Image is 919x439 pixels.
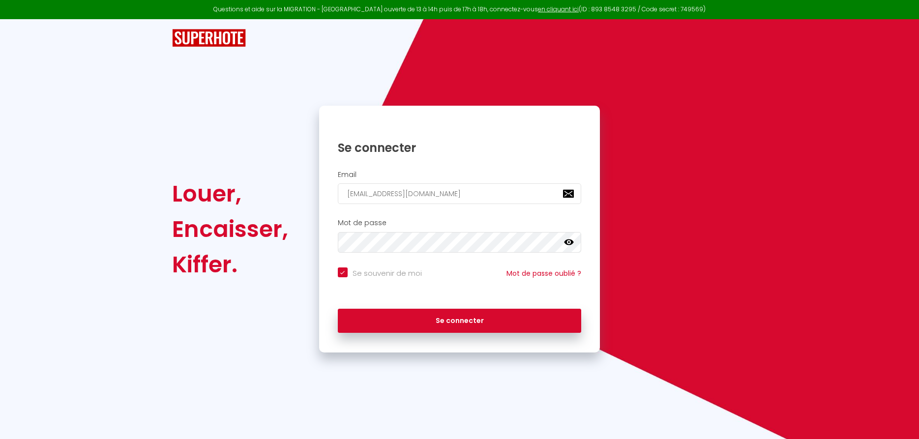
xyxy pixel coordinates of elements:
a: en cliquant ici [538,5,579,13]
div: Kiffer. [172,247,288,282]
h2: Mot de passe [338,219,582,227]
button: Se connecter [338,309,582,333]
div: Encaisser, [172,211,288,247]
input: Ton Email [338,183,582,204]
a: Mot de passe oublié ? [506,268,581,278]
img: SuperHote logo [172,29,246,47]
h1: Se connecter [338,140,582,155]
div: Louer, [172,176,288,211]
h2: Email [338,171,582,179]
